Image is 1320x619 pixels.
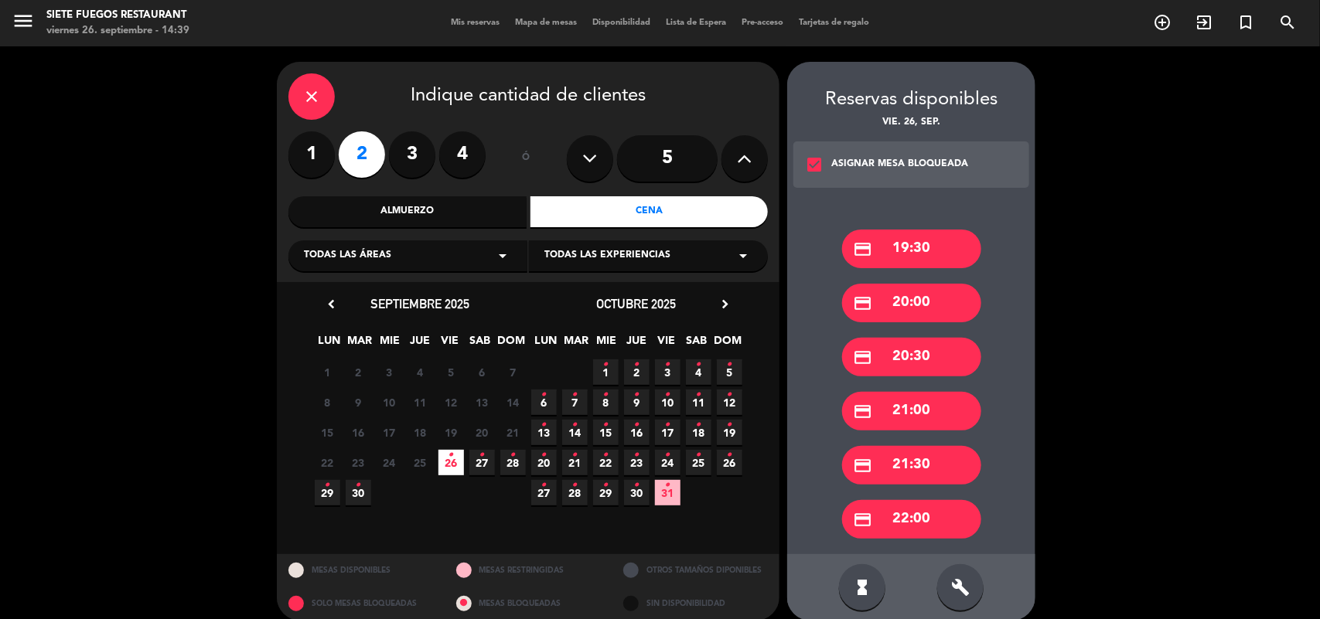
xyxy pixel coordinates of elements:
[634,443,640,468] i: •
[854,240,873,259] i: credit_card
[1195,13,1213,32] i: exit_to_app
[603,352,609,377] i: •
[603,473,609,498] i: •
[842,230,981,268] div: 19:30
[717,420,742,445] span: 19
[624,420,650,445] span: 16
[593,420,619,445] span: 15
[439,131,486,178] label: 4
[665,443,670,468] i: •
[531,420,557,445] span: 13
[624,359,650,385] span: 2
[696,383,701,407] i: •
[715,332,740,357] span: DOM
[315,450,340,475] span: 22
[288,131,335,178] label: 1
[469,420,495,445] span: 20
[842,284,981,322] div: 20:00
[634,413,640,437] i: •
[315,359,340,385] span: 1
[634,473,640,498] i: •
[624,389,650,415] span: 9
[787,115,1035,131] div: vie. 26, sep.
[717,389,742,415] span: 12
[498,332,524,357] span: DOM
[46,23,189,39] div: viernes 26. septiembre - 14:39
[854,456,873,475] i: credit_card
[562,389,588,415] span: 7
[339,131,385,178] label: 2
[655,389,680,415] span: 10
[593,480,619,505] span: 29
[479,443,485,468] i: •
[665,413,670,437] i: •
[612,554,779,587] div: OTROS TAMAÑOS DIPONIBLES
[686,450,711,475] span: 25
[842,392,981,430] div: 21:00
[531,450,557,475] span: 20
[593,359,619,385] span: 1
[493,247,512,265] i: arrow_drop_down
[469,450,495,475] span: 27
[346,359,371,385] span: 2
[572,383,578,407] i: •
[323,296,339,312] i: chevron_left
[655,420,680,445] span: 17
[315,389,340,415] span: 8
[562,450,588,475] span: 21
[438,359,464,385] span: 5
[1236,13,1255,32] i: turned_in_not
[717,450,742,475] span: 26
[854,402,873,421] i: credit_card
[346,480,371,505] span: 30
[507,19,585,27] span: Mapa de mesas
[805,155,824,174] i: check_box
[624,480,650,505] span: 30
[686,359,711,385] span: 4
[665,473,670,498] i: •
[593,450,619,475] span: 22
[727,383,732,407] i: •
[624,450,650,475] span: 23
[562,480,588,505] span: 28
[325,473,330,498] i: •
[594,332,619,357] span: MIE
[842,338,981,376] div: 20:30
[377,420,402,445] span: 17
[408,389,433,415] span: 11
[445,554,612,587] div: MESAS RESTRINGIDAS
[684,332,710,357] span: SAB
[377,389,402,415] span: 10
[655,359,680,385] span: 3
[346,450,371,475] span: 23
[696,443,701,468] i: •
[854,348,873,367] i: credit_card
[696,413,701,437] i: •
[658,19,734,27] span: Lista de Espera
[572,413,578,437] i: •
[531,480,557,505] span: 27
[449,443,454,468] i: •
[377,332,403,357] span: MIE
[469,389,495,415] span: 13
[541,413,547,437] i: •
[665,383,670,407] i: •
[624,332,650,357] span: JUE
[727,443,732,468] i: •
[655,480,680,505] span: 31
[500,450,526,475] span: 28
[655,450,680,475] span: 24
[831,157,968,172] div: ASIGNAR MESA BLOQUEADA
[389,131,435,178] label: 3
[603,383,609,407] i: •
[408,450,433,475] span: 25
[597,296,677,311] span: octubre 2025
[443,19,507,27] span: Mis reservas
[572,443,578,468] i: •
[791,19,877,27] span: Tarjetas de regalo
[315,420,340,445] span: 15
[377,450,402,475] span: 24
[438,332,463,357] span: VIE
[854,294,873,313] i: credit_card
[288,73,768,120] div: Indique cantidad de clientes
